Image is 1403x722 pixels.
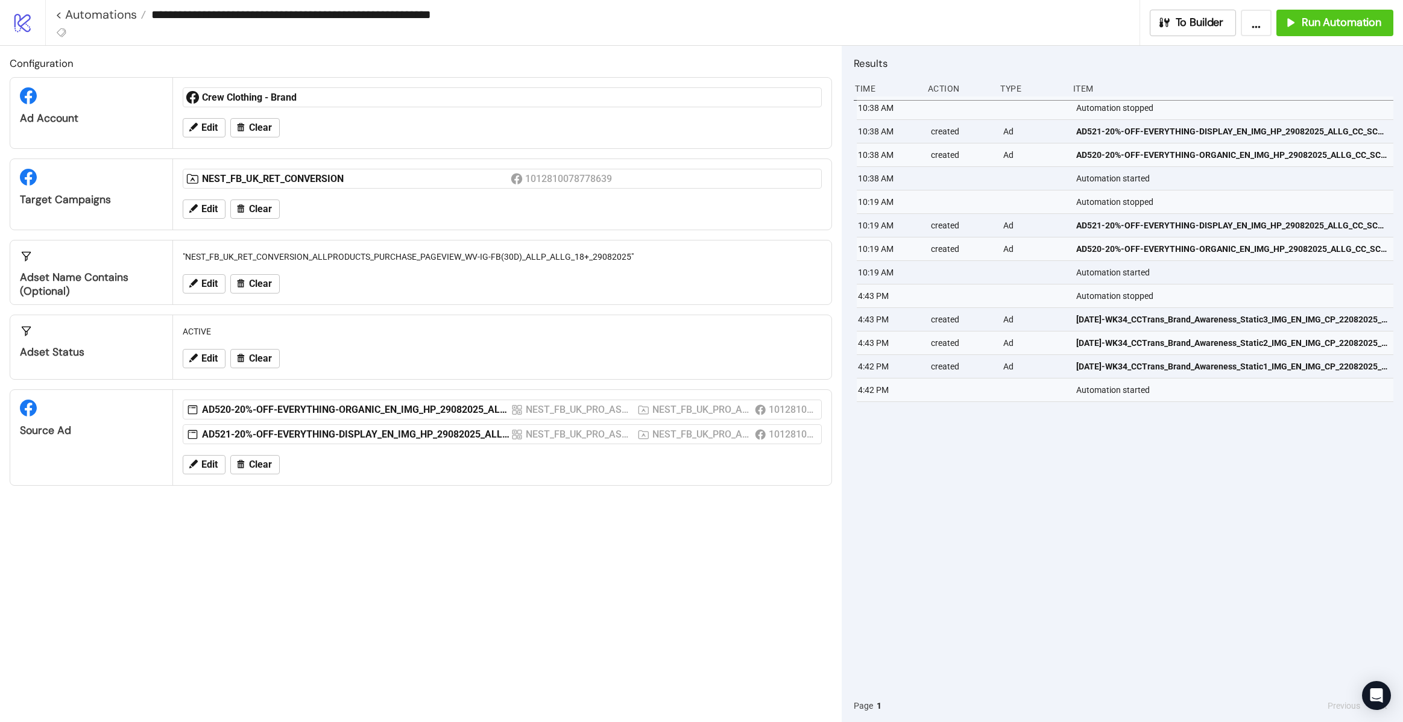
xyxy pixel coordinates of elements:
[857,237,921,260] div: 10:19 AM
[857,190,921,213] div: 10:19 AM
[249,353,272,364] span: Clear
[1076,355,1388,378] a: [DATE]-WK34_CCTrans_Brand_Awareness_Static1_IMG_EN_IMG_CP_22082025_ALLG_CC_SC24_None_
[1076,360,1388,373] span: [DATE]-WK34_CCTrans_Brand_Awareness_Static1_IMG_EN_IMG_CP_22082025_ALLG_CC_SC24_None_
[854,77,918,100] div: Time
[202,172,511,186] div: NEST_FB_UK_RET_CONVERSION
[20,424,163,438] div: Source Ad
[930,355,994,378] div: created
[1075,167,1396,190] div: Automation started
[178,320,827,343] div: ACTIVE
[526,427,633,442] div: NEST_FB_UK_PRO_ASC_CREATIVE_22082025
[652,402,750,417] div: NEST_FB_UK_PRO_ASC_CREATIVE [DATE]
[1075,96,1396,119] div: Automation stopped
[769,427,814,442] div: 1012810078778639
[854,699,873,712] span: Page
[202,91,511,104] div: Crew Clothing - Brand
[20,111,163,125] div: Ad Account
[1324,699,1364,712] button: Previous
[230,349,280,368] button: Clear
[1002,143,1067,166] div: Ad
[201,204,218,215] span: Edit
[1072,77,1393,100] div: Item
[230,274,280,294] button: Clear
[769,402,814,417] div: 1012810078778639
[1076,214,1388,237] a: AD521-20%-OFF-EVERYTHING-DISPLAY_EN_IMG_HP_29082025_ALLG_CC_SC5_USP1_
[202,428,511,441] div: AD521-20%-OFF-EVERYTHING-DISPLAY_EN_IMG_HP_29082025_ALLG_CC_SC5_USP1_
[1076,242,1388,256] span: AD520-20%-OFF-EVERYTHING-ORGANIC_EN_IMG_HP_29082025_ALLG_CC_SC5_USP1_
[201,353,218,364] span: Edit
[1075,284,1396,307] div: Automation stopped
[857,355,921,378] div: 4:42 PM
[1176,16,1224,30] span: To Builder
[857,214,921,237] div: 10:19 AM
[183,455,225,474] button: Edit
[249,204,272,215] span: Clear
[10,55,832,71] h2: Configuration
[1302,16,1381,30] span: Run Automation
[1150,10,1237,36] button: To Builder
[1076,336,1388,350] span: [DATE]-WK34_CCTrans_Brand_Awareness_Static2_IMG_EN_IMG_CP_22082025_ALLG_CC_SC24_None_
[1002,331,1067,354] div: Ad
[999,77,1064,100] div: Type
[1276,10,1393,36] button: Run Automation
[1075,378,1396,401] div: Automation started
[857,167,921,190] div: 10:38 AM
[857,96,921,119] div: 10:38 AM
[178,245,827,268] div: "NEST_FB_UK_RET_CONVERSION_ALLPRODUCTS_PURCHASE_PAGEVIEW_WV-IG-FB(30D)_ALLP_ALLG_18+_29082025"
[201,278,218,289] span: Edit
[930,120,994,143] div: created
[183,118,225,137] button: Edit
[20,271,163,298] div: Adset Name contains (optional)
[857,143,921,166] div: 10:38 AM
[183,349,225,368] button: Edit
[230,118,280,137] button: Clear
[1076,237,1388,260] a: AD520-20%-OFF-EVERYTHING-ORGANIC_EN_IMG_HP_29082025_ALLG_CC_SC5_USP1_
[1002,120,1067,143] div: Ad
[857,378,921,401] div: 4:42 PM
[1076,120,1388,143] a: AD521-20%-OFF-EVERYTHING-DISPLAY_EN_IMG_HP_29082025_ALLG_CC_SC5_USP1_
[249,122,272,133] span: Clear
[183,274,225,294] button: Edit
[1076,143,1388,166] a: AD520-20%-OFF-EVERYTHING-ORGANIC_EN_IMG_HP_29082025_ALLG_CC_SC5_USP1_
[873,699,885,712] button: 1
[1076,331,1388,354] a: [DATE]-WK34_CCTrans_Brand_Awareness_Static2_IMG_EN_IMG_CP_22082025_ALLG_CC_SC24_None_
[249,459,272,470] span: Clear
[930,237,994,260] div: created
[20,193,163,207] div: Target Campaigns
[927,77,991,100] div: Action
[202,403,511,416] div: AD520-20%-OFF-EVERYTHING-ORGANIC_EN_IMG_HP_29082025_ALLG_CC_SC5_USP1_
[930,308,994,331] div: created
[526,402,633,417] div: NEST_FB_UK_PRO_ASC_CREATIVE_22082025
[854,55,1393,71] h2: Results
[1002,237,1067,260] div: Ad
[1241,10,1272,36] button: ...
[857,284,921,307] div: 4:43 PM
[1362,681,1391,710] div: Open Intercom Messenger
[201,122,218,133] span: Edit
[1002,355,1067,378] div: Ad
[930,143,994,166] div: created
[1002,308,1067,331] div: Ad
[201,459,218,470] span: Edit
[652,427,750,442] div: NEST_FB_UK_PRO_ASC_CREATIVE [DATE]
[857,308,921,331] div: 4:43 PM
[1076,148,1388,162] span: AD520-20%-OFF-EVERYTHING-ORGANIC_EN_IMG_HP_29082025_ALLG_CC_SC5_USP1_
[20,345,163,359] div: Adset Status
[930,331,994,354] div: created
[230,199,280,219] button: Clear
[1076,219,1388,232] span: AD521-20%-OFF-EVERYTHING-DISPLAY_EN_IMG_HP_29082025_ALLG_CC_SC5_USP1_
[1075,190,1396,213] div: Automation stopped
[857,261,921,284] div: 10:19 AM
[1076,313,1388,326] span: [DATE]-WK34_CCTrans_Brand_Awareness_Static3_IMG_EN_IMG_CP_22082025_ALLG_CC_SC24_None_
[1076,125,1388,138] span: AD521-20%-OFF-EVERYTHING-DISPLAY_EN_IMG_HP_29082025_ALLG_CC_SC5_USP1_
[930,214,994,237] div: created
[55,8,146,20] a: < Automations
[183,199,225,219] button: Edit
[249,278,272,289] span: Clear
[857,120,921,143] div: 10:38 AM
[230,455,280,474] button: Clear
[1002,214,1067,237] div: Ad
[1076,308,1388,331] a: [DATE]-WK34_CCTrans_Brand_Awareness_Static3_IMG_EN_IMG_CP_22082025_ALLG_CC_SC24_None_
[525,171,614,186] div: 1012810078778639
[1075,261,1396,284] div: Automation started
